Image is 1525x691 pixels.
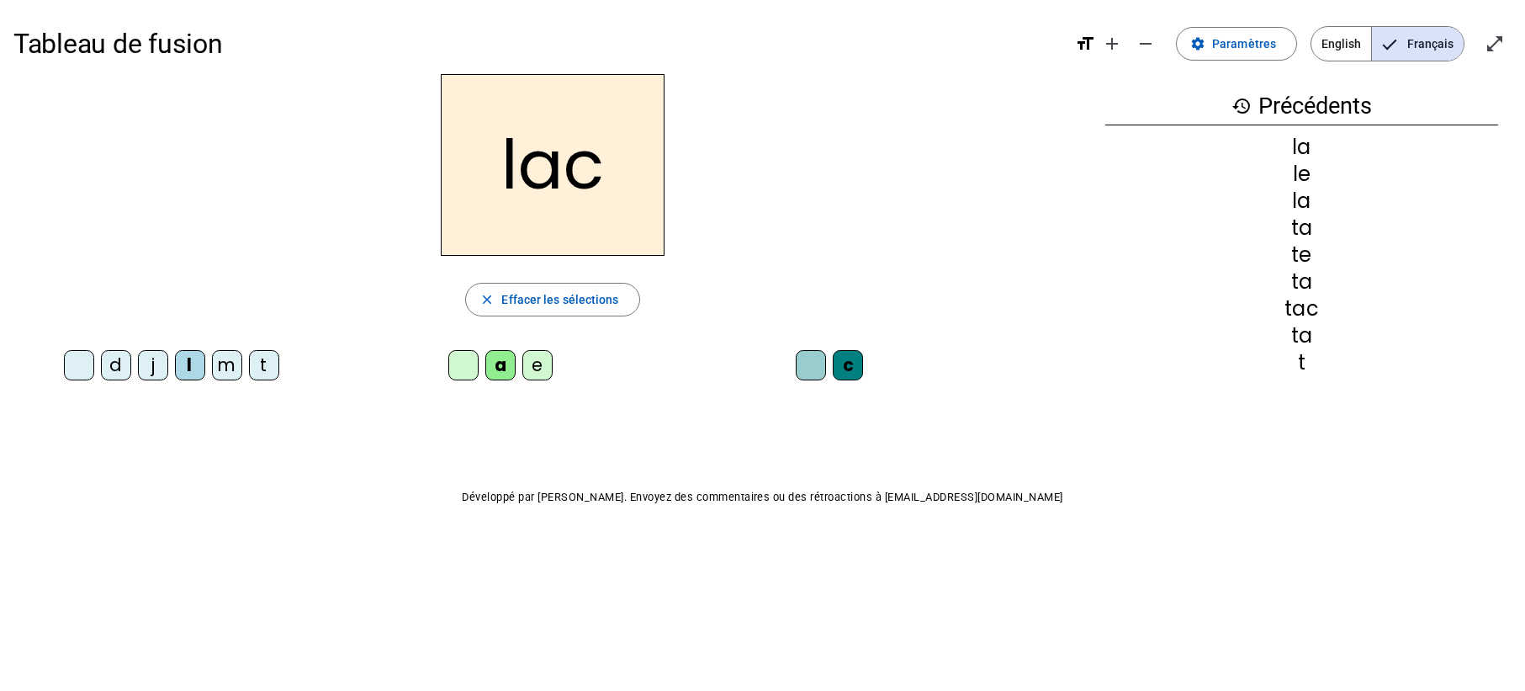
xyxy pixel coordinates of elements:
div: e [522,350,553,380]
div: a [485,350,516,380]
div: ta [1105,272,1498,292]
div: t [1105,353,1498,373]
mat-icon: add [1102,34,1122,54]
button: Diminuer la taille de la police [1129,27,1162,61]
h3: Précédents [1105,88,1498,125]
span: Effacer les sélections [501,290,618,310]
mat-icon: history [1231,96,1252,116]
button: Entrer en plein écran [1478,27,1512,61]
div: d [101,350,131,380]
mat-icon: open_in_full [1485,34,1505,54]
div: le [1105,164,1498,184]
h1: Tableau de fusion [13,17,1062,71]
button: Paramètres [1176,27,1297,61]
mat-button-toggle-group: Language selection [1311,26,1464,61]
button: Augmenter la taille de la police [1095,27,1129,61]
div: ta [1105,218,1498,238]
div: ta [1105,326,1498,346]
div: la [1105,137,1498,157]
div: la [1105,191,1498,211]
div: c [833,350,863,380]
div: tac [1105,299,1498,319]
div: l [175,350,205,380]
button: Effacer les sélections [465,283,639,316]
p: Développé par [PERSON_NAME]. Envoyez des commentaires ou des rétroactions à [EMAIL_ADDRESS][DOMAI... [13,487,1512,508]
div: t [249,350,279,380]
div: j [138,350,168,380]
span: English [1311,27,1371,61]
div: m [212,350,242,380]
span: Paramètres [1212,34,1276,54]
mat-icon: remove [1136,34,1156,54]
mat-icon: format_size [1075,34,1095,54]
div: te [1105,245,1498,265]
mat-icon: close [479,292,495,307]
h2: lac [441,74,665,256]
mat-icon: settings [1190,36,1205,51]
span: Français [1372,27,1464,61]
